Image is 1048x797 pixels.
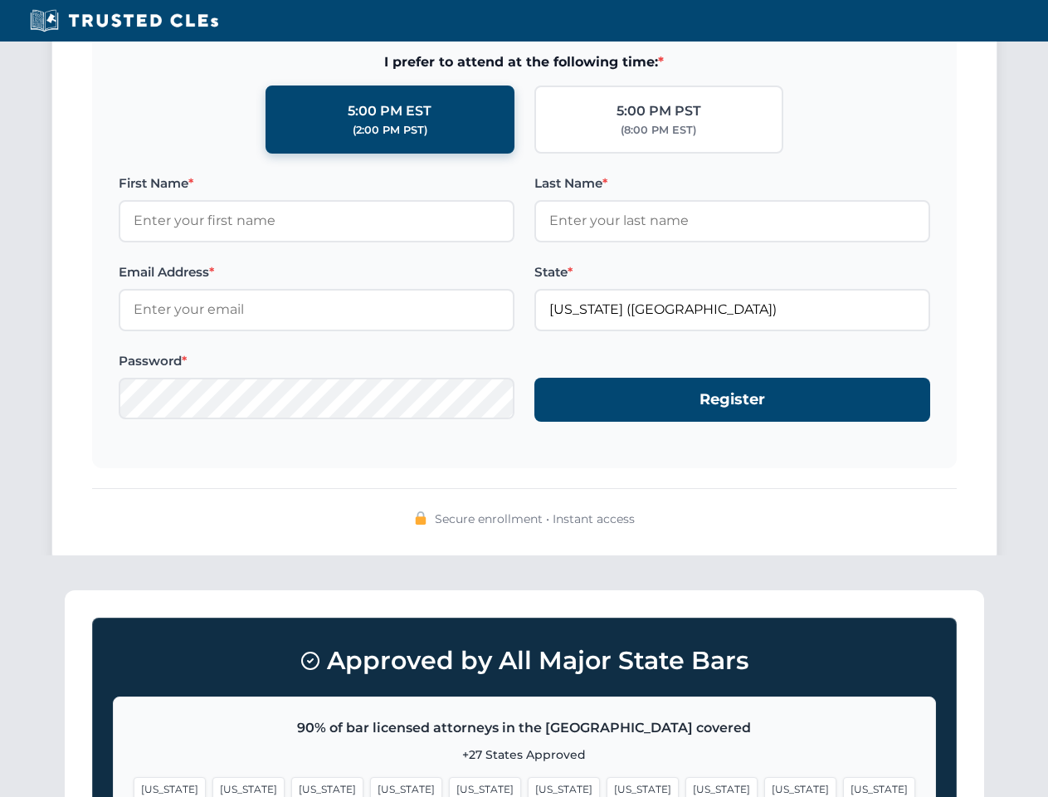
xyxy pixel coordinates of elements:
[621,122,696,139] div: (8:00 PM EST)
[534,200,930,242] input: Enter your last name
[119,351,514,371] label: Password
[119,200,514,242] input: Enter your first name
[534,262,930,282] label: State
[414,511,427,525] img: 🔒
[534,289,930,330] input: Florida (FL)
[353,122,427,139] div: (2:00 PM PST)
[119,262,514,282] label: Email Address
[348,100,431,122] div: 5:00 PM EST
[25,8,223,33] img: Trusted CLEs
[119,51,930,73] span: I prefer to attend at the following time:
[113,638,936,683] h3: Approved by All Major State Bars
[534,174,930,193] label: Last Name
[617,100,701,122] div: 5:00 PM PST
[119,289,514,330] input: Enter your email
[134,746,915,764] p: +27 States Approved
[119,174,514,193] label: First Name
[134,717,915,739] p: 90% of bar licensed attorneys in the [GEOGRAPHIC_DATA] covered
[435,510,635,528] span: Secure enrollment • Instant access
[534,378,930,422] button: Register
